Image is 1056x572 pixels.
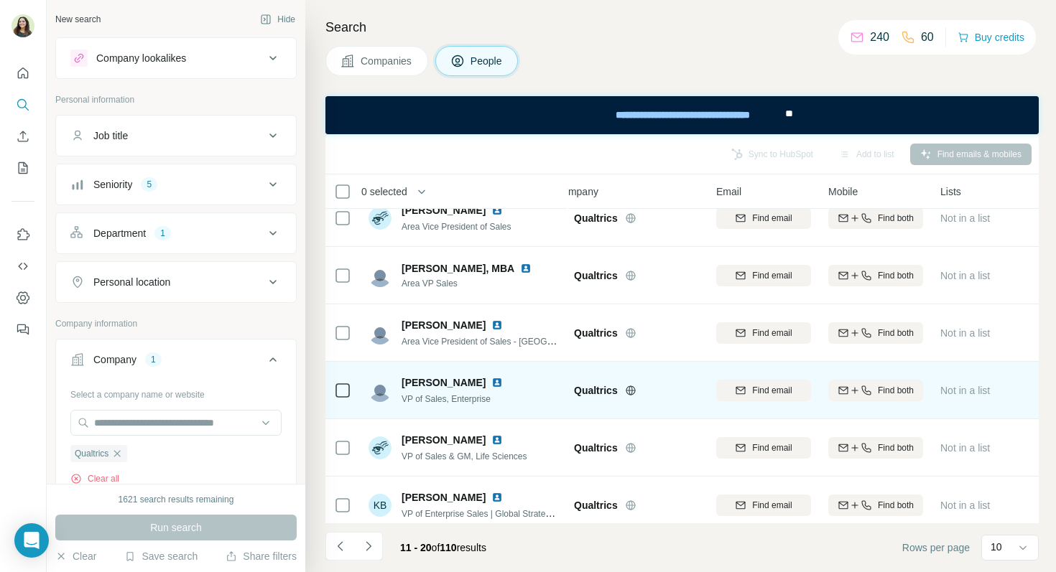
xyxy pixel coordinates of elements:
[145,353,162,366] div: 1
[828,207,923,229] button: Find both
[574,268,618,283] span: Qualtrics
[574,383,618,398] span: Qualtrics
[56,41,296,75] button: Company lookalikes
[491,492,503,503] img: LinkedIn logo
[402,203,486,217] span: [PERSON_NAME]
[471,54,504,68] span: People
[93,128,128,143] div: Job title
[402,261,514,276] span: [PERSON_NAME], MBA
[958,27,1024,47] button: Buy credits
[70,472,119,485] button: Clear all
[141,178,157,191] div: 5
[752,499,792,512] span: Find email
[991,540,1002,554] p: 10
[574,211,618,225] span: Qualtrics
[402,394,491,404] span: VP of Sales, Enterprise
[402,375,486,390] span: [PERSON_NAME]
[369,379,392,402] img: Avatar
[432,542,440,553] span: of
[878,212,914,225] span: Find both
[921,29,934,46] p: 60
[402,222,511,232] span: Area Vice President of Sales
[574,441,618,455] span: Qualtrics
[878,327,914,339] span: Find both
[56,342,296,383] button: Company1
[70,383,282,401] div: Select a company name or website
[369,207,392,230] img: Avatar
[56,216,296,250] button: Department1
[56,118,296,153] button: Job title
[369,436,392,459] img: Avatar
[752,384,792,397] span: Find email
[402,490,486,505] span: [PERSON_NAME]
[11,14,34,37] img: Avatar
[752,269,792,282] span: Find email
[14,523,49,558] div: Open Intercom Messenger
[940,270,990,281] span: Not in a list
[491,377,503,388] img: LinkedIn logo
[11,60,34,86] button: Quick start
[716,207,811,229] button: Find email
[369,494,392,517] div: KB
[828,184,858,199] span: Mobile
[752,212,792,225] span: Find email
[878,269,914,282] span: Find both
[402,507,594,519] span: VP of Enterprise Sales | Global Strategic Accounts
[828,494,923,516] button: Find both
[940,184,961,199] span: Lists
[93,226,146,240] div: Department
[402,318,486,332] span: [PERSON_NAME]
[56,265,296,299] button: Personal location
[402,277,549,290] span: Area VP Sales
[361,54,413,68] span: Companies
[11,222,34,248] button: Use Surfe on LinkedIn
[124,549,198,563] button: Save search
[402,335,608,347] span: Area Vice President of Sales - [GEOGRAPHIC_DATA]
[440,542,456,553] span: 110
[940,212,990,224] span: Not in a list
[325,532,354,561] button: Navigate to previous page
[11,317,34,342] button: Feedback
[55,317,297,330] p: Company information
[574,326,618,340] span: Qualtrics
[400,542,486,553] span: results
[93,352,136,367] div: Company
[491,434,503,446] img: LinkedIn logo
[940,442,990,454] span: Not in a list
[93,275,170,289] div: Personal location
[716,322,811,344] button: Find email
[520,263,532,274] img: LinkedIn logo
[716,184,741,199] span: Email
[940,500,990,511] span: Not in a list
[226,549,297,563] button: Share filters
[716,494,811,516] button: Find email
[402,433,486,447] span: [PERSON_NAME]
[119,493,234,506] div: 1621 search results remaining
[11,253,34,279] button: Use Surfe API
[752,327,792,339] span: Find email
[940,385,990,396] span: Not in a list
[828,380,923,401] button: Find both
[325,96,1039,134] iframe: Banner
[555,184,598,199] span: Company
[11,92,34,118] button: Search
[250,9,305,30] button: Hide
[56,167,296,202] button: Seniority5
[574,498,618,512] span: Qualtrics
[716,265,811,286] button: Find email
[752,441,792,454] span: Find email
[55,93,297,106] p: Personal information
[93,177,132,192] div: Seniority
[354,532,383,561] button: Navigate to next page
[96,51,186,65] div: Company lookalikes
[870,29,889,46] p: 240
[491,205,503,216] img: LinkedIn logo
[878,441,914,454] span: Find both
[716,437,811,459] button: Find email
[716,380,811,401] button: Find email
[402,451,527,461] span: VP of Sales & GM, Life Sciences
[55,549,96,563] button: Clear
[491,319,503,331] img: LinkedIn logo
[940,327,990,339] span: Not in a list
